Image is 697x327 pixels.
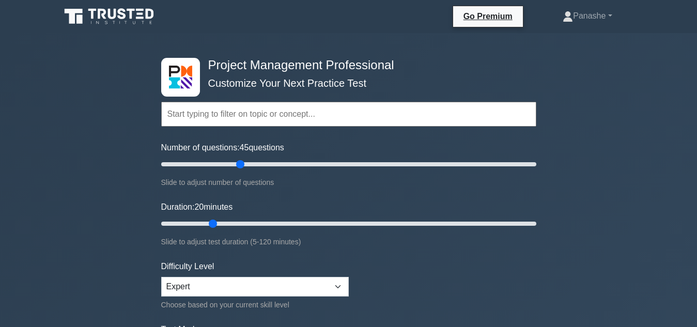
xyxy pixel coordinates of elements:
[457,10,519,23] a: Go Premium
[161,102,536,127] input: Start typing to filter on topic or concept...
[161,299,349,311] div: Choose based on your current skill level
[240,143,249,152] span: 45
[161,260,214,273] label: Difficulty Level
[161,201,233,213] label: Duration: minutes
[538,6,637,26] a: Panashe
[161,176,536,189] div: Slide to adjust number of questions
[161,236,536,248] div: Slide to adjust test duration (5-120 minutes)
[204,58,486,73] h4: Project Management Professional
[194,203,204,211] span: 20
[161,142,284,154] label: Number of questions: questions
